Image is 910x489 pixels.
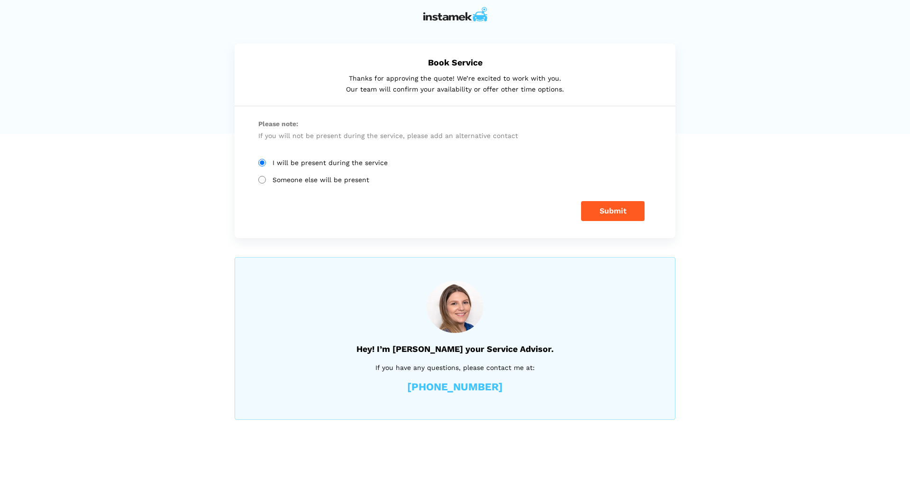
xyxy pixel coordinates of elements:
p: If you have any questions, please contact me at: [259,362,651,373]
input: I will be present during the service [258,159,266,166]
input: Someone else will be present [258,176,266,184]
button: Submit [581,201,645,221]
h5: Hey! I’m [PERSON_NAME] your Service Advisor. [259,344,651,354]
span: Please note: [258,118,652,130]
p: Thanks for approving the quote! We’re excited to work with you. Our team will confirm your availa... [258,73,652,94]
label: I will be present during the service [258,159,652,167]
p: If you will not be present during the service, please add an alternative contact [258,118,652,141]
h5: Book Service [258,57,652,67]
a: [PHONE_NUMBER] [407,382,503,392]
label: Someone else will be present [258,176,652,184]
